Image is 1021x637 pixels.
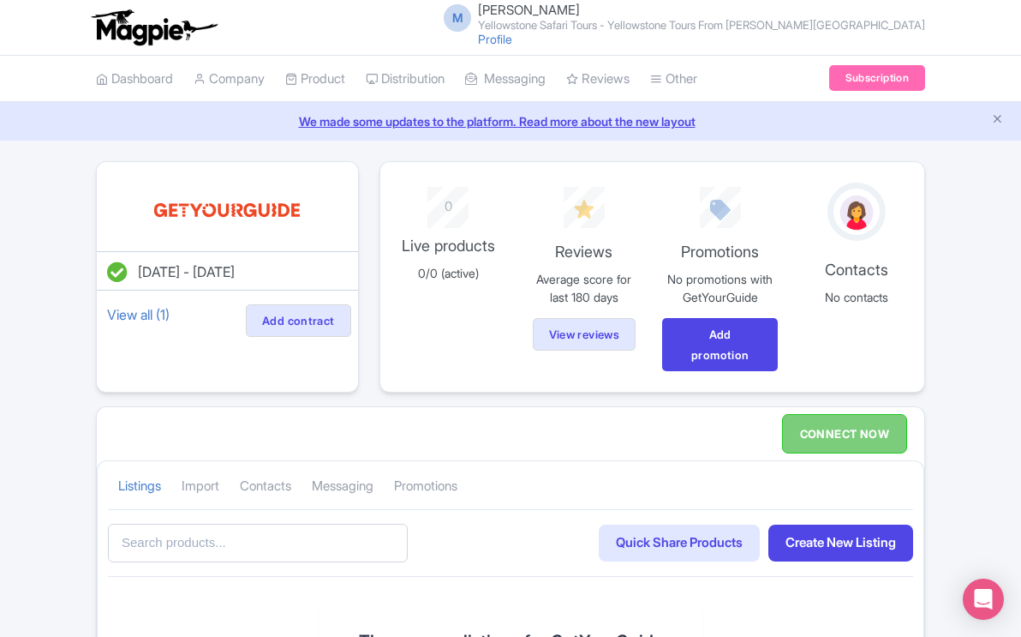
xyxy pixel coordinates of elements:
[444,4,471,32] span: M
[391,234,506,257] p: Live products
[963,579,1004,620] div: Open Intercom Messenger
[104,303,173,327] a: View all (1)
[285,56,345,103] a: Product
[312,463,373,510] a: Messaging
[391,187,506,217] div: 0
[662,318,778,371] a: Add promotion
[478,32,512,46] a: Profile
[991,111,1004,130] button: Close announcement
[182,463,219,510] a: Import
[782,414,907,454] a: CONNECT NOW
[246,304,351,337] a: Add contract
[366,56,445,103] a: Distribution
[566,56,630,103] a: Reviews
[478,20,925,31] small: Yellowstone Safari Tours - Yellowstone Tours From [PERSON_NAME][GEOGRAPHIC_DATA]
[599,525,760,562] a: Quick Share Products
[10,112,1011,130] a: We made some updates to the platform. Read more about the new layout
[194,56,265,103] a: Company
[150,183,304,237] img: o0sjzowjcva6lv7rkc9y.svg
[533,318,636,351] a: View reviews
[650,56,697,103] a: Other
[465,56,546,103] a: Messaging
[240,463,291,510] a: Contacts
[433,3,925,31] a: M [PERSON_NAME] Yellowstone Safari Tours - Yellowstone Tours From [PERSON_NAME][GEOGRAPHIC_DATA]
[662,240,778,263] p: Promotions
[138,263,235,280] span: [DATE] - [DATE]
[118,463,161,510] a: Listings
[768,525,913,562] a: Create New Listing
[87,9,220,46] img: logo-ab69f6fb50320c5b225c76a69d11143b.png
[526,240,642,263] p: Reviews
[798,258,914,281] p: Contacts
[478,2,580,18] span: [PERSON_NAME]
[391,264,506,282] p: 0/0 (active)
[662,270,778,306] p: No promotions with GetYourGuide
[829,65,925,91] a: Subscription
[96,56,173,103] a: Dashboard
[108,524,408,562] input: Search products...
[394,463,457,510] a: Promotions
[798,288,914,306] p: No contacts
[837,192,876,233] img: avatar_key_member-9c1dde93af8b07d7383eb8b5fb890c87.png
[526,270,642,306] p: Average score for last 180 days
